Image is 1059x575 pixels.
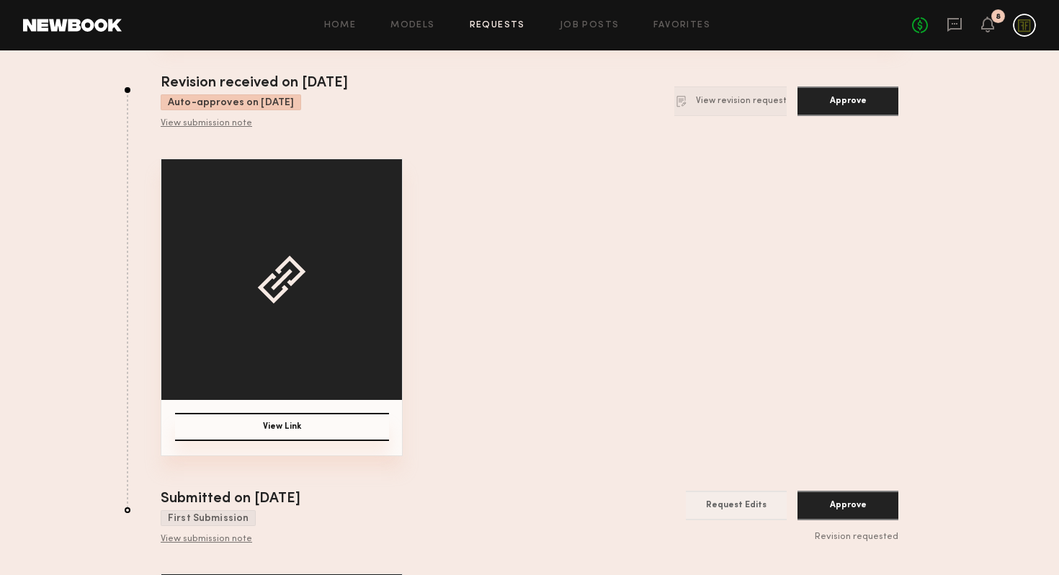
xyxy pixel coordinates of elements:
a: Job Posts [560,21,620,30]
div: Revision requested [686,532,898,543]
a: Models [390,21,434,30]
button: Request Edits [686,491,787,520]
button: Approve [797,86,898,116]
a: Favorites [653,21,710,30]
div: Submitted on [DATE] [161,489,300,510]
button: Approve [797,491,898,520]
div: First Submission [161,510,256,526]
div: View submission note [161,534,300,545]
div: Auto-approves on [DATE] [161,94,301,110]
button: View revision request [674,86,787,116]
div: 8 [996,13,1001,21]
div: Revision received on [DATE] [161,73,348,94]
button: View Link [175,413,389,441]
a: Home [324,21,357,30]
a: Requests [470,21,525,30]
div: View submission note [161,118,348,130]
